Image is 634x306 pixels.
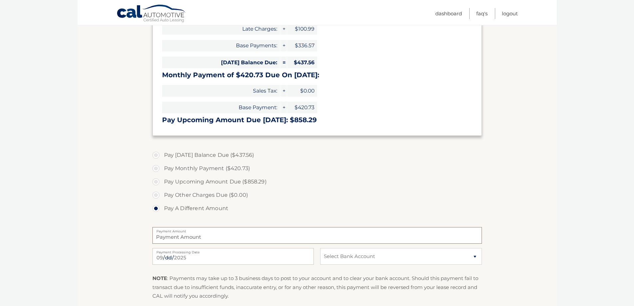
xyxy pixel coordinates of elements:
[280,85,287,97] span: +
[287,40,317,52] span: $336.57
[502,8,518,19] a: Logout
[476,8,488,19] a: FAQ's
[152,227,482,232] label: Payment Amount
[287,23,317,35] span: $100.99
[287,102,317,113] span: $420.73
[287,85,317,97] span: $0.00
[162,57,280,68] span: [DATE] Balance Due:
[116,4,186,24] a: Cal Automotive
[162,116,472,124] h3: Pay Upcoming Amount Due [DATE]: $858.29
[280,23,287,35] span: +
[162,102,280,113] span: Base Payment:
[152,188,482,202] label: Pay Other Charges Due ($0.00)
[287,57,317,68] span: $437.56
[152,227,482,244] input: Payment Amount
[152,149,482,162] label: Pay [DATE] Balance Due ($437.56)
[152,162,482,175] label: Pay Monthly Payment ($420.73)
[152,275,167,281] strong: NOTE
[152,248,314,265] input: Payment Date
[280,57,287,68] span: =
[162,71,472,79] h3: Monthly Payment of $420.73 Due On [DATE]:
[152,175,482,188] label: Pay Upcoming Amount Due ($858.29)
[435,8,462,19] a: Dashboard
[162,85,280,97] span: Sales Tax:
[280,102,287,113] span: +
[152,248,314,253] label: Payment Processing Date
[162,23,280,35] span: Late Charges:
[162,40,280,52] span: Base Payments:
[280,40,287,52] span: +
[152,202,482,215] label: Pay A Different Amount
[152,274,482,300] p: : Payments may take up to 3 business days to post to your account and to clear your bank account....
